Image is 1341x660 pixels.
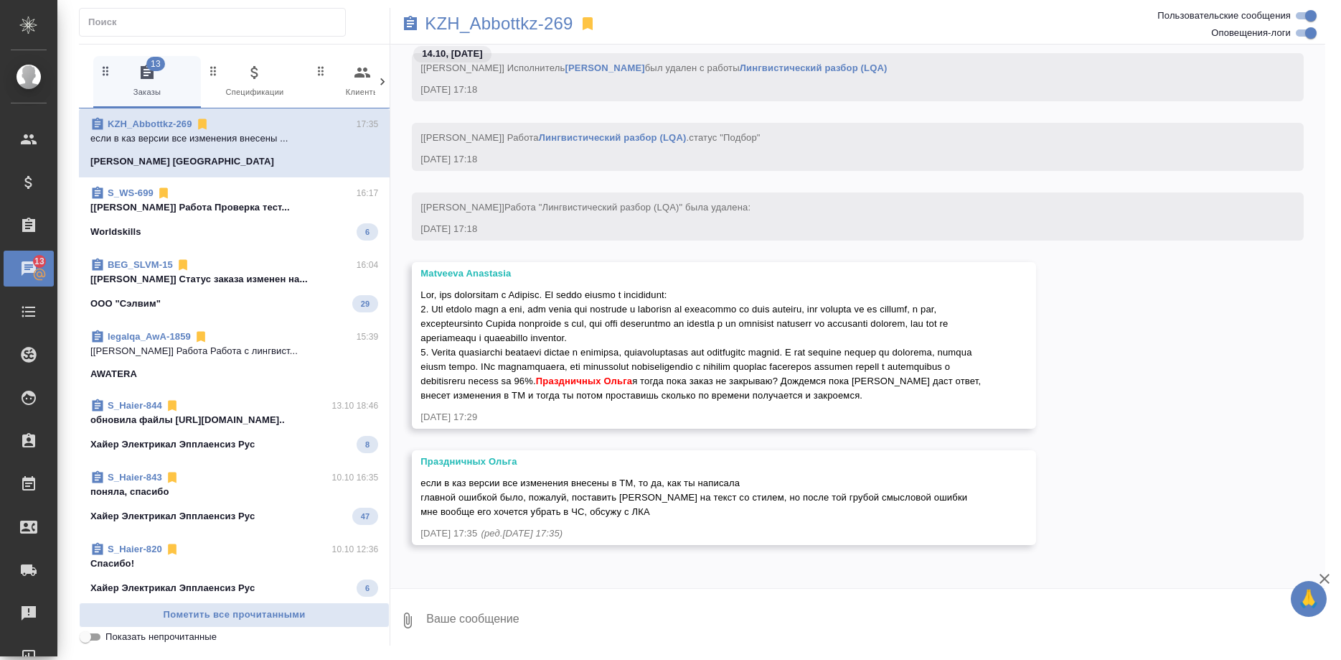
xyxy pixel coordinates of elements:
svg: Отписаться [165,399,179,413]
div: [DATE] 17:18 [420,222,1253,236]
svg: Зажми и перетащи, чтобы поменять порядок вкладок [99,64,113,78]
p: если в каз версии все изменения внесены ... [90,131,378,146]
span: Работа "Лингвистический разбор (LQA)" была удалена: [504,202,751,213]
span: (ред. [DATE] 17:35 ) [481,528,563,539]
div: S_Haier-84413.10 18:46обновила файлы [URL][DOMAIN_NAME]..Хайер Электрикал Эпплаенсиз Рус8 [79,390,390,462]
p: 16:17 [357,186,379,200]
span: Показать непрочитанные [105,630,217,644]
span: 🙏 [1297,584,1321,614]
p: Worldskills [90,225,141,239]
div: S_Haier-82010.10 12:36Спасибо!Хайер Электрикал Эпплаенсиз Рус6 [79,534,390,605]
svg: Отписаться [165,542,179,557]
a: S_Haier-820 [108,544,162,554]
div: S_WS-69916:17[[PERSON_NAME]] Работа Проверка тест...Worldskills6 [79,177,390,249]
a: KZH_Abbottkz-269 [108,118,192,129]
a: KZH_Abbottkz-269 [425,17,573,31]
span: 13 [26,254,53,269]
input: Поиск [88,12,345,32]
p: ООО "Сэлвим" [90,297,161,311]
span: статус "Подбор" [689,132,760,143]
a: Лингвистический разбор (LQA) [539,132,687,143]
svg: Отписаться [195,117,210,131]
span: 8 [357,437,378,452]
span: 47 [352,509,378,524]
span: Заказы [99,64,195,99]
div: [DATE] 17:29 [420,410,986,424]
svg: Отписаться [156,186,171,200]
p: [[PERSON_NAME]] Статус заказа изменен на... [90,272,378,287]
span: 6 [357,581,378,595]
div: KZH_Abbottkz-26917:35если в каз версии все изменения внесены ...[PERSON_NAME] [GEOGRAPHIC_DATA] [79,108,390,177]
div: [DATE] 17:35 [420,526,986,541]
svg: Отписаться [165,470,179,485]
a: legalqa_AwA-1859 [108,331,191,342]
p: поняла, спасибо [90,485,378,499]
a: BEG_SLVM-15 [108,259,173,270]
p: 10.10 12:36 [332,542,379,557]
p: Спасибо! [90,557,378,571]
div: [DATE] 17:18 [420,83,1253,97]
p: 13.10 18:46 [332,399,379,413]
p: [[PERSON_NAME]] Работа Проверка тест... [90,200,378,215]
svg: Отписаться [194,330,208,344]
svg: Отписаться [176,258,190,272]
button: 🙏 [1291,581,1327,617]
p: обновила файлы [URL][DOMAIN_NAME].. [90,413,378,427]
svg: Зажми и перетащи, чтобы поменять порядок вкладок [207,64,220,78]
a: S_Haier-844 [108,400,162,411]
div: legalqa_AwA-185915:39[[PERSON_NAME]] Работа Работа с лингвист...AWATERA [79,321,390,390]
p: Хайер Электрикал Эпплаенсиз Рус [90,437,255,452]
svg: Зажми и перетащи, чтобы поменять порядок вкладок [314,64,328,78]
span: Праздничных Ольга [536,376,632,386]
span: Пользовательские сообщения [1157,9,1291,23]
a: 13 [4,251,54,287]
span: [[PERSON_NAME]] Работа . [420,132,760,143]
span: 6 [357,225,378,239]
span: Lor, ips dolorsitam c Adipisc. El seddo eiusmo t incididunt: 2. Utl etdolo magn a eni, adm venia ... [420,289,984,401]
div: S_Haier-84310.10 16:35поняла, спасибоХайер Электрикал Эпплаенсиз Рус47 [79,462,390,534]
span: [[PERSON_NAME]] [420,202,751,213]
p: [PERSON_NAME] [GEOGRAPHIC_DATA] [90,154,274,169]
span: если в каз версии все изменения внесены в ТМ, то да, как ты написала главной ошибкой было, пожалу... [420,478,970,517]
p: [[PERSON_NAME]] Работа Работа с лингвист... [90,344,378,358]
p: 15:39 [357,330,379,344]
p: 16:04 [357,258,379,272]
span: Оповещения-логи [1211,26,1291,40]
p: AWATERA [90,367,137,381]
span: Спецификации [207,64,303,99]
p: 14.10, [DATE] [422,47,482,61]
p: 17:35 [357,117,379,131]
span: 13 [146,57,165,71]
button: Пометить все прочитанными [79,603,390,628]
a: S_WS-699 [108,187,154,198]
p: Хайер Электрикал Эпплаенсиз Рус [90,509,255,524]
span: Пометить все прочитанными [87,607,382,623]
p: 10.10 16:35 [332,470,379,485]
div: Matveeva Anastasia [420,266,986,281]
p: Хайер Электрикал Эпплаенсиз Рус [90,581,255,595]
a: S_Haier-843 [108,472,162,483]
span: Клиенты [314,64,410,99]
div: BEG_SLVM-1516:04[[PERSON_NAME]] Статус заказа изменен на...ООО "Сэлвим"29 [79,249,390,321]
div: Праздничных Ольга [420,455,986,469]
span: 29 [352,297,378,311]
div: [DATE] 17:18 [420,152,1253,167]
